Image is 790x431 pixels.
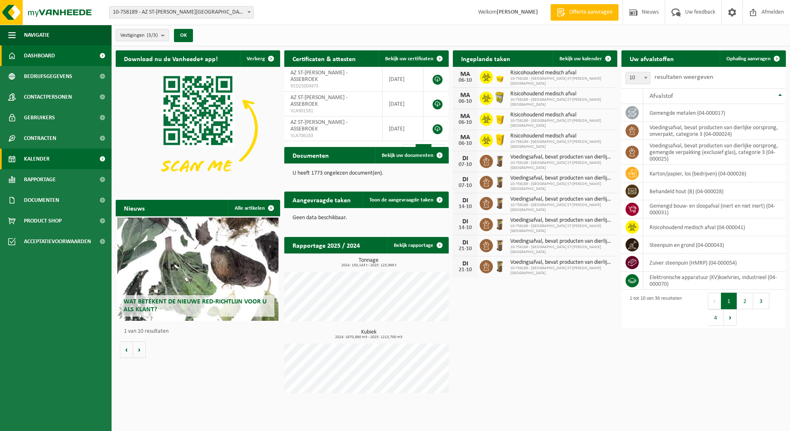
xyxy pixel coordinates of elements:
[721,293,737,309] button: 1
[387,237,448,253] a: Bekijk rapportage
[174,29,193,42] button: OK
[290,83,376,90] span: RED25004975
[493,90,507,104] img: LP-SB-00045-CRB-21
[124,329,276,334] p: 1 van 10 resultaten
[457,78,474,83] div: 06-10
[510,97,613,107] span: 10-758189 - [GEOGRAPHIC_DATA] ST-[PERSON_NAME][GEOGRAPHIC_DATA]
[453,50,519,66] h2: Ingeplande taken
[293,171,440,176] p: U heeft 1773 ongelezen document(en).
[550,4,619,21] a: Offerte aanvragen
[643,236,786,254] td: steenpuin en grond (04-000043)
[726,56,771,62] span: Ophaling aanvragen
[290,133,376,139] span: VLA706163
[626,72,650,84] span: 10
[133,341,146,358] button: Volgende
[510,112,613,118] span: Risicohoudend medisch afval
[284,237,368,253] h2: Rapportage 2025 / 2024
[510,224,613,234] span: 10-758189 - [GEOGRAPHIC_DATA] ST-[PERSON_NAME][GEOGRAPHIC_DATA]
[643,122,786,140] td: voedingsafval, bevat producten van dierlijke oorsprong, onverpakt, categorie 3 (04-000024)
[567,8,614,17] span: Offerte aanvragen
[510,217,613,224] span: Voedingsafval, bevat producten van dierlijke oorsprong, gemengde verpakking (exc...
[510,91,613,97] span: Risicohoudend medisch afval
[708,293,721,309] button: Previous
[457,113,474,120] div: MA
[284,147,337,163] h2: Documenten
[493,217,507,231] img: WB-0140-HPE-BN-01
[288,329,449,339] h3: Kubiek
[643,254,786,272] td: zuiver steenpuin (HMRP) (04-000054)
[24,128,56,149] span: Contracten
[24,107,55,128] span: Gebruikers
[240,50,279,67] button: Verberg
[510,133,613,140] span: Risicohoudend medisch afval
[290,108,376,114] span: VLA901581
[457,176,474,183] div: DI
[654,74,713,81] label: resultaten weergeven
[559,56,602,62] span: Bekijk uw kalender
[457,71,474,78] div: MA
[553,50,616,67] a: Bekijk uw kalender
[510,76,613,86] span: 10-758189 - [GEOGRAPHIC_DATA] ST-[PERSON_NAME][GEOGRAPHIC_DATA]
[375,147,448,163] a: Bekijk uw documenten
[120,29,158,42] span: Vestigingen
[510,161,613,171] span: 10-758189 - [GEOGRAPHIC_DATA] ST-[PERSON_NAME][GEOGRAPHIC_DATA]
[493,196,507,210] img: WB-0140-HPE-BN-01
[24,149,50,169] span: Kalender
[493,259,507,273] img: WB-0140-HPE-BN-01
[626,72,650,84] span: 10
[457,120,474,126] div: 06-10
[457,155,474,162] div: DI
[382,153,433,158] span: Bekijk uw documenten
[457,218,474,225] div: DI
[124,298,267,313] span: Wat betekent de nieuwe RED-richtlijn voor u als klant?
[290,119,347,132] span: AZ ST-[PERSON_NAME] - ASSEBROEK
[109,6,254,19] span: 10-758189 - AZ ST-LUCAS BRUGGE - ASSEBROEK
[284,50,364,66] h2: Certificaten & attesten
[457,92,474,99] div: MA
[116,67,280,190] img: Download de VHEPlus App
[643,182,786,200] td: behandeld hout (B) (04-000028)
[510,154,613,161] span: Voedingsafval, bevat producten van dierlijke oorsprong, onverpakt, categorie 3
[510,196,613,203] span: Voedingsafval, bevat producten van dierlijke oorsprong, onverpakt, categorie 3
[147,33,158,38] count: (3/3)
[510,245,613,255] span: 10-758189 - [GEOGRAPHIC_DATA] ST-[PERSON_NAME][GEOGRAPHIC_DATA]
[650,93,673,99] span: Afvalstof
[284,192,359,208] h2: Aangevraagde taken
[288,263,449,268] span: 2024: 150,143 t - 2025: 123,969 t
[457,225,474,231] div: 14-10
[293,215,440,221] p: Geen data beschikbaar.
[643,200,786,218] td: gemengd bouw- en sloopafval (inert en niet inert) (04-000031)
[457,267,474,273] div: 21-10
[24,25,50,45] span: Navigatie
[120,341,133,358] button: Vorige
[497,9,538,15] strong: [PERSON_NAME]
[290,95,347,107] span: AZ ST-[PERSON_NAME] - ASSEBROEK
[457,162,474,168] div: 07-10
[720,50,785,67] a: Ophaling aanvragen
[510,203,613,213] span: 10-758189 - [GEOGRAPHIC_DATA] ST-[PERSON_NAME][GEOGRAPHIC_DATA]
[363,192,448,208] a: Toon de aangevraagde taken
[290,70,347,83] span: AZ ST-[PERSON_NAME] - ASSEBROEK
[24,211,62,231] span: Product Shop
[724,309,737,326] button: Next
[116,50,226,66] h2: Download nu de Vanheede+ app!
[383,116,424,141] td: [DATE]
[247,56,265,62] span: Verberg
[457,134,474,141] div: MA
[383,67,424,92] td: [DATE]
[737,293,753,309] button: 2
[24,231,91,252] span: Acceptatievoorwaarden
[24,45,55,66] span: Dashboard
[457,239,474,246] div: DI
[493,238,507,252] img: WB-0140-HPE-BN-01
[643,140,786,165] td: voedingsafval, bevat producten van dierlijke oorsprong, gemengde verpakking (exclusief glas), cat...
[643,165,786,182] td: karton/papier, los (bedrijven) (04-000026)
[457,260,474,267] div: DI
[510,266,613,276] span: 10-758189 - [GEOGRAPHIC_DATA] ST-[PERSON_NAME][GEOGRAPHIC_DATA]
[510,259,613,266] span: Voedingsafval, bevat producten van dierlijke oorsprong, gemengde verpakking (exc...
[457,183,474,189] div: 07-10
[643,104,786,122] td: gemengde metalen (04-000017)
[510,70,613,76] span: Risicohoudend medisch afval
[510,140,613,149] span: 10-758189 - [GEOGRAPHIC_DATA] ST-[PERSON_NAME][GEOGRAPHIC_DATA]
[109,7,253,18] span: 10-758189 - AZ ST-LUCAS BRUGGE - ASSEBROEK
